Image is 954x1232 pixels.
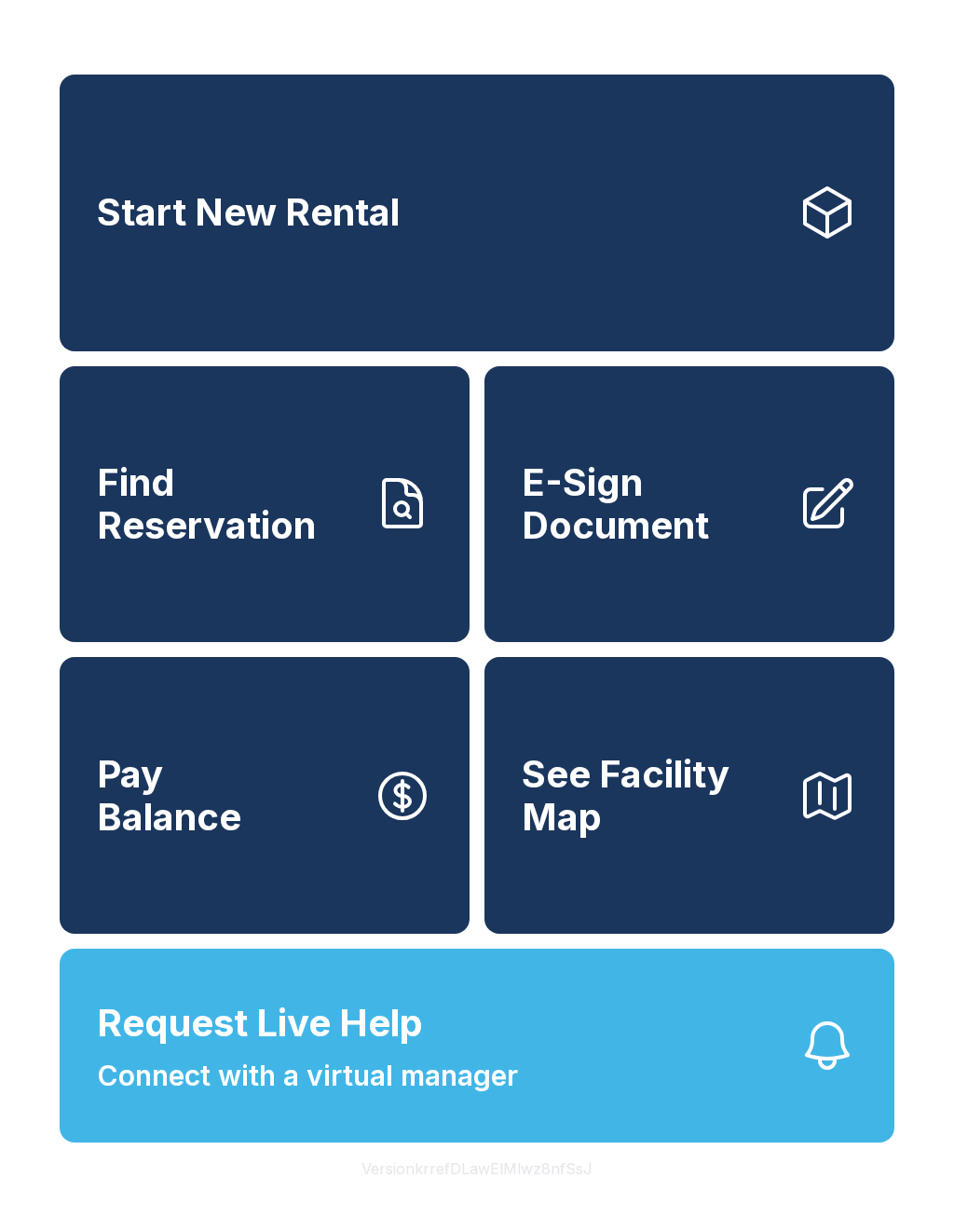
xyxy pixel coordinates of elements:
[484,366,894,643] a: E-Sign Document
[60,366,470,643] a: Find Reservation
[522,461,783,546] span: E-Sign Document
[97,1055,518,1097] span: Connect with a virtual manager
[60,949,894,1143] button: Request Live HelpConnect with a virtual manager
[60,75,894,351] a: Start New Rental
[97,461,358,546] span: Find Reservation
[347,1143,607,1195] button: VersionkrrefDLawElMlwz8nfSsJ
[484,657,894,934] button: See Facility Map
[97,995,423,1051] span: Request Live Help
[97,191,400,234] span: Start New Rental
[60,657,470,934] button: PayBalance
[97,753,241,838] span: Pay Balance
[522,753,783,838] span: See Facility Map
